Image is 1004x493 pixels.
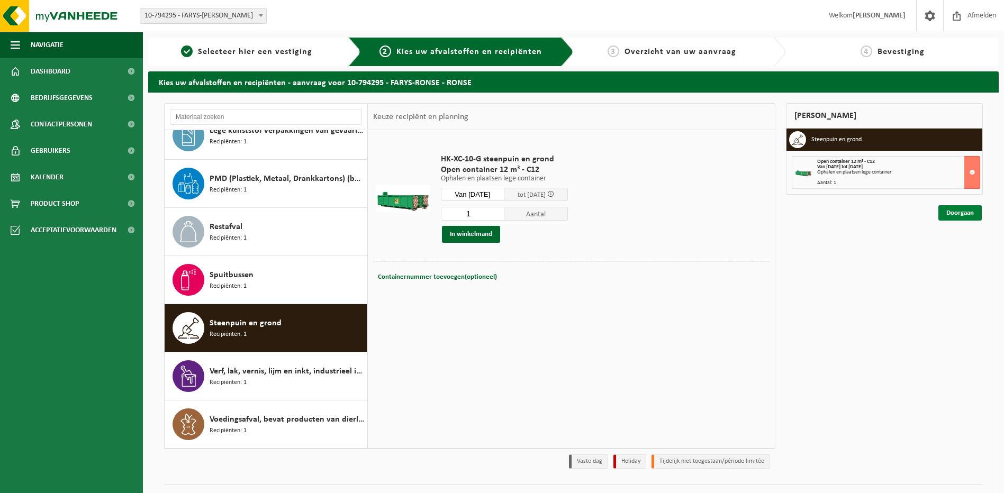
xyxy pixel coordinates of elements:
[441,188,504,201] input: Selecteer datum
[31,164,64,190] span: Kalender
[569,454,608,469] li: Vaste dag
[210,233,247,243] span: Recipiënten: 1
[377,270,498,285] button: Containernummer toevoegen(optioneel)
[210,269,254,281] span: Spuitbussen
[379,45,391,57] span: 2
[817,170,980,175] div: Ophalen en plaatsen lege container
[198,48,312,56] span: Selecteer hier een vestiging
[170,109,362,125] input: Materiaal zoeken
[165,400,367,448] button: Voedingsafval, bevat producten van dierlijke oorsprong, onverpakt, categorie 3 Recipiënten: 1
[210,317,282,330] span: Steenpuin en grond
[148,71,999,92] h2: Kies uw afvalstoffen en recipiënten - aanvraag voor 10-794295 - FARYS-RONSE - RONSE
[210,413,364,426] span: Voedingsafval, bevat producten van dierlijke oorsprong, onverpakt, categorie 3
[165,304,367,352] button: Steenpuin en grond Recipiënten: 1
[210,378,247,388] span: Recipiënten: 1
[153,45,340,58] a: 1Selecteer hier een vestiging
[441,175,568,182] p: Ophalen en plaatsen lege container
[31,85,93,111] span: Bedrijfsgegevens
[210,365,364,378] span: Verf, lak, vernis, lijm en inkt, industrieel in kleinverpakking
[368,104,474,130] div: Keuze recipiënt en planning
[165,112,367,160] button: Lege kunststof verpakkingen van gevaarlijke stoffen Recipiënten: 1
[608,45,619,57] span: 3
[853,12,906,20] strong: [PERSON_NAME]
[31,217,116,243] span: Acceptatievoorwaarden
[140,8,266,23] span: 10-794295 - FARYS-RONSE - RONSE
[210,426,247,436] span: Recipiënten: 1
[817,164,863,170] strong: Van [DATE] tot [DATE]
[165,256,367,304] button: Spuitbussen Recipiënten: 1
[181,45,193,57] span: 1
[786,103,983,129] div: [PERSON_NAME]
[652,454,770,469] li: Tijdelijk niet toegestaan/période limitée
[938,205,982,221] a: Doorgaan
[625,48,736,56] span: Overzicht van uw aanvraag
[878,48,925,56] span: Bevestiging
[210,185,247,195] span: Recipiënten: 1
[210,281,247,291] span: Recipiënten: 1
[31,111,92,138] span: Contactpersonen
[396,48,542,56] span: Kies uw afvalstoffen en recipiënten
[210,221,242,233] span: Restafval
[441,165,568,175] span: Open container 12 m³ - C12
[31,32,64,58] span: Navigatie
[504,207,568,221] span: Aantal
[31,190,79,217] span: Product Shop
[31,58,70,85] span: Dashboard
[811,131,862,148] h3: Steenpuin en grond
[518,191,546,198] span: tot [DATE]
[140,8,267,24] span: 10-794295 - FARYS-RONSE - RONSE
[442,226,500,243] button: In winkelmand
[817,180,980,186] div: Aantal: 1
[31,138,70,164] span: Gebruikers
[210,137,247,147] span: Recipiënten: 1
[165,352,367,400] button: Verf, lak, vernis, lijm en inkt, industrieel in kleinverpakking Recipiënten: 1
[378,273,497,280] span: Containernummer toevoegen(optioneel)
[210,172,364,185] span: PMD (Plastiek, Metaal, Drankkartons) (bedrijven)
[165,160,367,208] button: PMD (Plastiek, Metaal, Drankkartons) (bedrijven) Recipiënten: 1
[441,154,568,165] span: HK-XC-10-G steenpuin en grond
[210,124,364,137] span: Lege kunststof verpakkingen van gevaarlijke stoffen
[210,330,247,340] span: Recipiënten: 1
[861,45,872,57] span: 4
[165,208,367,256] button: Restafval Recipiënten: 1
[817,159,875,165] span: Open container 12 m³ - C12
[613,454,646,469] li: Holiday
